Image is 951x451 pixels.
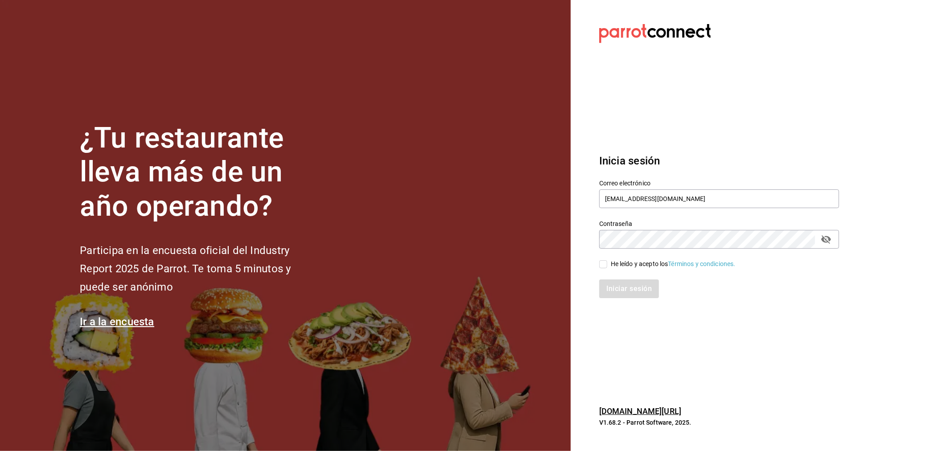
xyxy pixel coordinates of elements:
[819,232,834,247] button: passwordField
[599,406,681,416] a: [DOMAIN_NAME][URL]
[599,221,839,227] label: Contraseña
[599,153,839,169] h3: Inicia sesión
[80,242,321,296] h2: Participa en la encuesta oficial del Industry Report 2025 de Parrot. Te toma 5 minutos y puede se...
[611,259,736,269] div: He leído y acepto los
[668,260,736,267] a: Términos y condiciones.
[80,121,321,224] h1: ¿Tu restaurante lleva más de un año operando?
[599,180,839,186] label: Correo electrónico
[599,189,839,208] input: Ingresa tu correo electrónico
[599,418,839,427] p: V1.68.2 - Parrot Software, 2025.
[80,316,154,328] a: Ir a la encuesta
